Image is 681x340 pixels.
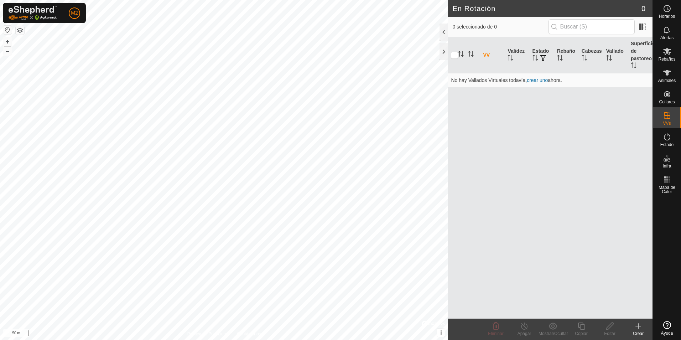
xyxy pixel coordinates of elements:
[659,14,675,19] span: Horarios
[655,185,679,194] span: Mapa de Calor
[510,330,539,337] div: Apagar
[3,26,12,34] button: Restablecer Mapa
[659,100,675,104] span: Collares
[505,37,529,73] th: Validez
[658,78,676,83] span: Animales
[628,37,653,73] th: Superficie de pastoreo
[663,121,671,125] span: VVs
[71,9,78,17] span: M2
[468,52,474,58] p-sorticon: Activar para ordenar
[596,330,624,337] div: Editar
[440,330,442,336] span: i
[606,56,612,62] p-sorticon: Activar para ordenar
[480,37,505,73] th: VV
[508,56,513,62] p-sorticon: Activar para ordenar
[624,330,653,337] div: Crear
[16,26,24,35] button: Capas del Mapa
[567,330,596,337] div: Copiar
[653,318,681,338] a: Ayuda
[3,47,12,55] button: –
[661,331,673,335] span: Ayuda
[9,6,57,20] img: Logo Gallagher
[532,56,538,62] p-sorticon: Activar para ordenar
[3,37,12,46] button: +
[641,3,645,14] span: 0
[549,19,635,34] input: Buscar (S)
[452,23,548,31] span: 0 seleccionado de 0
[527,77,548,83] a: crear uno
[187,331,228,337] a: Política de Privacidad
[488,331,503,336] span: Eliminar
[539,330,567,337] div: Mostrar/Ocultar
[579,37,603,73] th: Cabezas
[448,73,653,87] td: No hay Vallados Virtuales todavía, ahora.
[603,37,628,73] th: Vallado
[660,143,674,147] span: Estado
[557,56,563,62] p-sorticon: Activar para ordenar
[658,57,675,61] span: Rebaños
[437,329,445,337] button: i
[662,164,671,168] span: Infra
[631,63,636,69] p-sorticon: Activar para ordenar
[458,52,464,58] p-sorticon: Activar para ordenar
[452,4,641,13] h2: En Rotación
[237,331,261,337] a: Contáctenos
[660,36,674,40] span: Alertas
[554,37,579,73] th: Rebaño
[530,37,554,73] th: Estado
[582,56,587,62] p-sorticon: Activar para ordenar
